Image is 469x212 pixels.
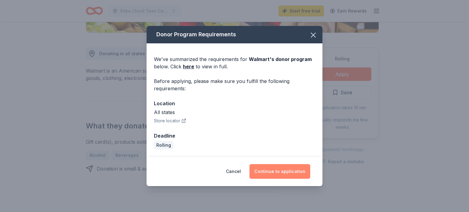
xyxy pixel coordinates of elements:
[183,63,194,70] a: here
[226,164,241,179] button: Cancel
[249,164,310,179] button: Continue to application
[147,26,322,43] div: Donor Program Requirements
[249,56,312,62] span: Walmart 's donor program
[154,141,173,149] div: Rolling
[154,109,315,116] div: All states
[154,77,315,92] div: Before applying, please make sure you fulfill the following requirements:
[154,99,315,107] div: Location
[154,117,186,124] button: Store locator
[154,132,315,140] div: Deadline
[154,56,315,70] div: We've summarized the requirements for below. Click to view in full.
